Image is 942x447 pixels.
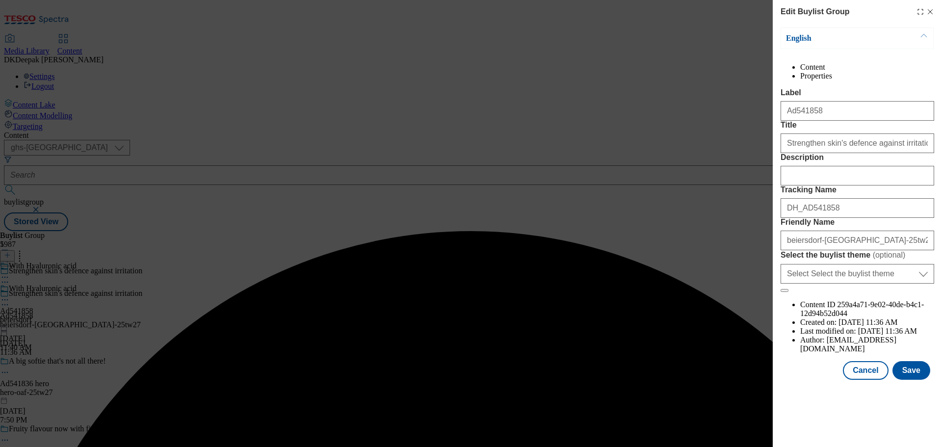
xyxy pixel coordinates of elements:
[800,318,934,327] li: Created on:
[781,185,934,194] label: Tracking Name
[800,336,934,353] li: Author:
[781,218,934,227] label: Friendly Name
[781,153,934,162] label: Description
[892,361,930,380] button: Save
[781,133,934,153] input: Enter Title
[858,327,917,335] span: [DATE] 11:36 AM
[800,336,896,353] span: [EMAIL_ADDRESS][DOMAIN_NAME]
[800,300,934,318] li: Content ID
[838,318,897,326] span: [DATE] 11:36 AM
[781,166,934,185] input: Enter Description
[781,250,934,260] label: Select the buylist theme
[781,121,934,130] label: Title
[781,101,934,121] input: Enter Label
[781,231,934,250] input: Enter Friendly Name
[800,72,934,80] li: Properties
[800,300,924,317] span: 259a4a71-9e02-40de-b4c1-12d94b52d044
[873,251,906,259] span: ( optional )
[781,88,934,97] label: Label
[781,198,934,218] input: Enter Tracking Name
[786,33,889,43] p: English
[843,361,888,380] button: Cancel
[800,327,934,336] li: Last modified on:
[781,6,849,18] h4: Edit Buylist Group
[800,63,934,72] li: Content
